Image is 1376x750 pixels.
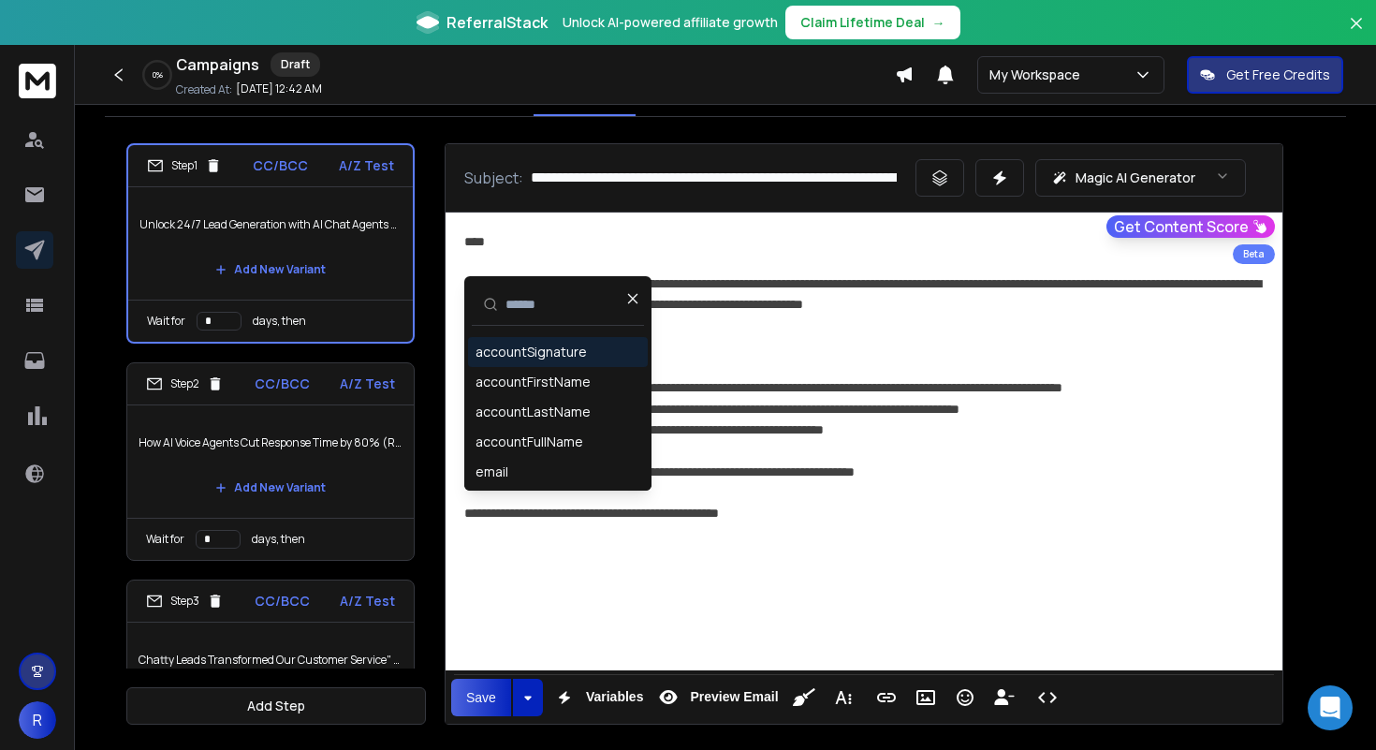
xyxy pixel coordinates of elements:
div: accountFirstName [476,373,591,391]
div: email [476,463,508,481]
span: → [932,13,945,32]
button: R [19,701,56,739]
li: Step2CC/BCCA/Z TestHow AI Voice Agents Cut Response Time by 80% (Real Example Inside)Add New Vari... [126,362,415,561]
button: Add New Variant [200,251,341,288]
button: Add Step [126,687,426,725]
p: Subject: [464,167,523,189]
p: A/Z Test [340,592,395,610]
p: Get Free Credits [1226,66,1330,84]
button: Close banner [1344,11,1369,56]
button: Add New Variant [200,469,341,507]
button: Get Content Score [1106,215,1275,238]
button: Variables [547,679,648,716]
p: days, then [253,314,306,329]
div: accountFullName [476,433,583,451]
p: My Workspace [989,66,1088,84]
p: Chatty Leads Transformed Our Customer Service" – See What Clients Say [139,634,403,686]
p: CC/BCC [255,375,310,393]
div: Step 1 [147,157,222,174]
p: CC/BCC [255,592,310,610]
button: Clean HTML [786,679,822,716]
li: Step1CC/BCCA/Z TestUnlock 24/7 Lead Generation with AI Chat Agents – No Extra Staff NeededAdd New... [126,143,415,344]
button: Save [451,679,511,716]
p: CC/BCC [253,156,308,175]
div: Step 2 [146,375,224,392]
div: Open Intercom Messenger [1308,685,1353,730]
p: Wait for [147,314,185,329]
p: [DATE] 12:42 AM [236,81,322,96]
p: 0 % [153,69,163,81]
div: accountSignature [476,343,587,361]
button: Magic AI Generator [1035,159,1246,197]
p: Magic AI Generator [1076,169,1195,187]
div: accountLastName [476,403,591,421]
h1: Campaigns [176,53,259,76]
div: Beta [1233,244,1275,264]
button: Insert Unsubscribe Link [987,679,1022,716]
button: Insert Link (⌘K) [869,679,904,716]
p: days, then [252,532,305,547]
span: ReferralStack [446,11,548,34]
div: Step 3 [146,593,224,610]
p: How AI Voice Agents Cut Response Time by 80% (Real Example Inside) [139,417,403,469]
span: Preview Email [686,689,782,705]
p: Wait for [146,532,184,547]
span: Variables [582,689,648,705]
button: Emoticons [947,679,983,716]
button: Claim Lifetime Deal→ [785,6,960,39]
button: Get Free Credits [1187,56,1343,94]
p: Unlock AI-powered affiliate growth [563,13,778,32]
p: A/Z Test [339,156,394,175]
button: More Text [826,679,861,716]
p: Created At: [176,82,232,97]
p: A/Z Test [340,375,395,393]
button: Insert Image (⌘P) [908,679,944,716]
button: Preview Email [651,679,782,716]
p: Unlock 24/7 Lead Generation with AI Chat Agents – No Extra Staff Needed [139,199,402,251]
div: Draft [271,52,320,77]
button: Code View [1030,679,1065,716]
